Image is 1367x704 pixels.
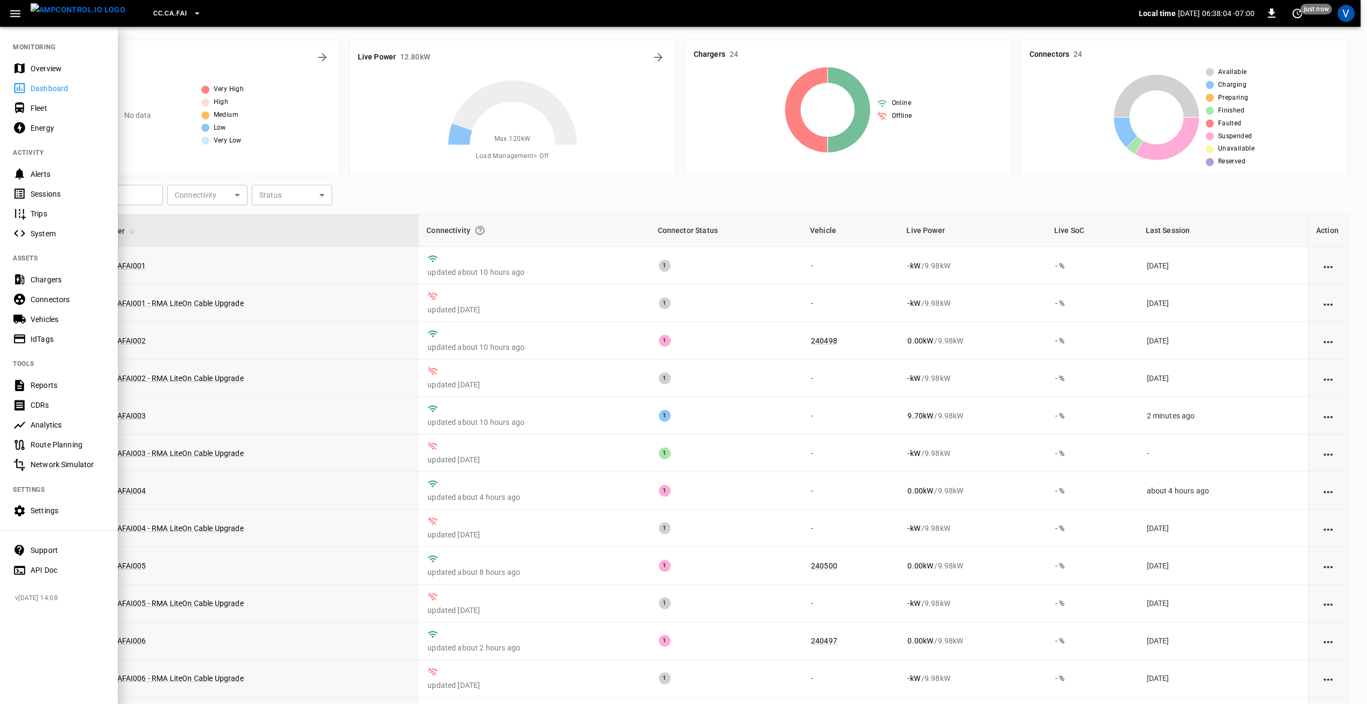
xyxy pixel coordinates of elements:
div: Overview [31,63,105,74]
div: Settings [31,505,105,516]
div: Energy [31,123,105,133]
div: Route Planning [31,439,105,450]
div: API Doc [31,565,105,575]
div: Vehicles [31,314,105,325]
div: Fleet [31,103,105,114]
div: Dashboard [31,83,105,94]
div: Network Simulator [31,459,105,470]
div: profile-icon [1338,5,1355,22]
div: Connectors [31,294,105,305]
span: just now [1301,4,1332,14]
div: IdTags [31,334,105,344]
div: Alerts [31,169,105,179]
div: Analytics [31,420,105,430]
span: v [DATE] 14:08 [15,593,109,604]
div: Support [31,545,105,556]
div: CDRs [31,400,105,410]
button: set refresh interval [1289,5,1306,22]
img: ampcontrol.io logo [31,3,125,17]
div: Trips [31,208,105,219]
div: Reports [31,380,105,391]
p: [DATE] 06:38:04 -07:00 [1178,8,1255,19]
span: CC.CA.FAI [153,8,187,20]
div: Sessions [31,189,105,199]
div: System [31,228,105,239]
div: Chargers [31,274,105,285]
p: Local time [1139,8,1176,19]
